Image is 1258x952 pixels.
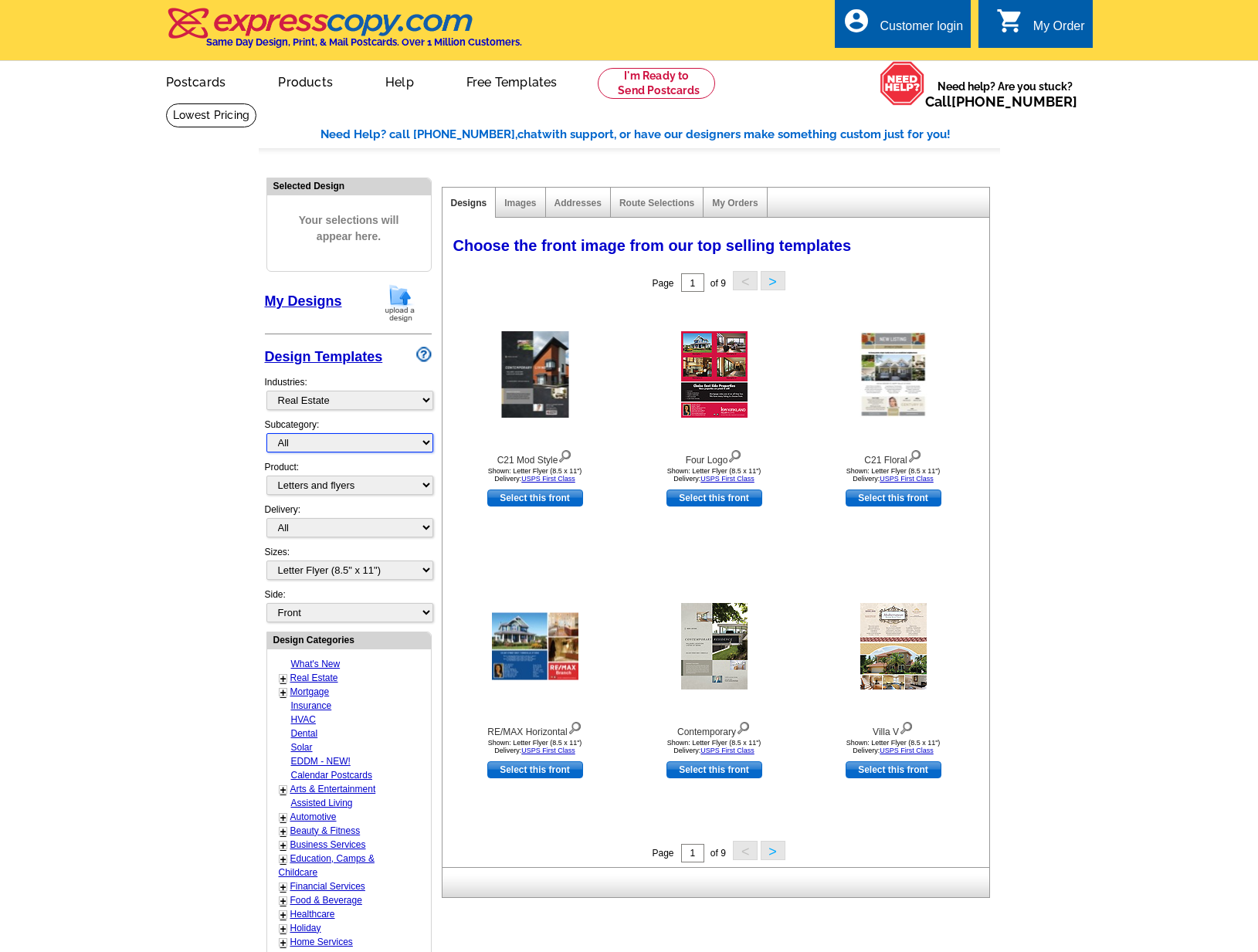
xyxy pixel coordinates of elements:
iframe: LiveChat chat widget [949,593,1258,952]
img: view design details [736,718,751,735]
i: account_circle [843,7,870,35]
img: Contemporary [681,603,748,689]
div: Industries: [265,368,432,418]
img: Four Logo [681,331,748,418]
div: Delivery: [265,503,432,545]
a: USPS First Class [521,475,575,483]
a: EDDM - NEW! [291,756,351,767]
div: Product: [265,460,432,503]
span: Need help? Are you stuck? [925,79,1085,110]
a: + [280,811,287,824]
a: My Designs [265,293,342,309]
a: Automotive [290,811,337,822]
a: + [280,937,287,949]
a: Route Selections [619,198,694,208]
a: Holiday [290,923,321,933]
img: C21 Floral [860,331,927,418]
span: Your selections will appear here. [279,197,419,260]
a: Postcards [141,63,251,99]
a: Dental [291,728,318,739]
a: shopping_cart My Order [996,17,1085,36]
a: USPS First Class [880,747,934,754]
img: view design details [568,718,582,735]
a: USPS First Class [521,747,575,754]
span: of 9 [710,848,726,859]
a: Healthcare [290,909,335,920]
a: Arts & Entertainment [290,784,376,794]
a: Food & Beverage [290,895,362,906]
img: Villa V [860,603,927,689]
a: Real Estate [290,672,338,683]
a: + [280,784,287,796]
div: Subcategory: [265,418,432,460]
a: Financial Services [290,881,365,892]
a: + [280,853,287,866]
span: Page [652,848,673,859]
div: Shown: Letter Flyer (8.5 x 11") Delivery: [629,739,799,754]
button: < [733,271,758,290]
a: Addresses [554,198,602,208]
div: Four Logo [629,446,799,467]
a: HVAC [291,714,316,725]
div: Contemporary [629,718,799,739]
div: Need Help? call [PHONE_NUMBER], with support, or have our designers make something custom just fo... [320,126,1000,144]
button: > [761,271,785,290]
a: Mortgage [290,686,330,697]
div: RE/MAX Horizontal [450,718,620,739]
img: design-wizard-help-icon.png [416,347,432,362]
a: use this design [487,490,583,506]
button: < [733,841,758,860]
div: Shown: Letter Flyer (8.5 x 11") Delivery: [809,467,978,483]
a: Home Services [290,937,353,947]
span: of 9 [710,278,726,289]
a: Calendar Postcards [291,770,372,781]
a: Same Day Design, Print, & Mail Postcards. Over 1 Million Customers. [166,19,522,48]
div: Shown: Letter Flyer (8.5 x 11") Delivery: [809,739,978,754]
div: My Order [1033,19,1085,41]
a: use this design [846,490,941,506]
img: view design details [727,446,742,463]
a: + [280,672,287,685]
a: Solar [291,742,313,753]
div: Shown: Letter Flyer (8.5 x 11") Delivery: [629,467,799,483]
a: + [280,839,287,852]
a: Images [504,198,536,208]
i: shopping_cart [996,7,1024,35]
a: + [280,923,287,935]
a: My Orders [712,198,758,208]
div: C21 Mod Style [450,446,620,467]
img: C21 Mod Style [501,331,568,418]
div: Shown: Letter Flyer (8.5 x 11") Delivery: [450,467,620,483]
a: Free Templates [442,63,582,99]
a: use this design [666,761,762,778]
a: + [280,881,287,893]
img: view design details [899,718,914,735]
a: Help [361,63,439,99]
img: RE/MAX Horizontal [492,613,578,680]
a: Education, Camps & Childcare [279,853,375,878]
div: Sizes: [265,545,432,588]
a: + [280,686,287,699]
a: use this design [846,761,941,778]
a: use this design [666,490,762,506]
a: USPS First Class [700,475,754,483]
a: account_circle Customer login [843,17,963,36]
a: Design Templates [265,349,383,364]
a: Insurance [291,700,332,711]
a: Assisted Living [291,798,353,808]
a: + [280,895,287,907]
a: USPS First Class [700,747,754,754]
h4: Same Day Design, Print, & Mail Postcards. Over 1 Million Customers. [206,36,522,48]
a: Products [253,63,358,99]
a: + [280,909,287,921]
div: Selected Design [267,178,431,193]
a: use this design [487,761,583,778]
a: [PHONE_NUMBER] [951,93,1077,110]
div: Villa V [809,718,978,739]
a: USPS First Class [880,475,934,483]
a: Beauty & Fitness [290,825,361,836]
a: + [280,825,287,838]
img: view design details [558,446,572,463]
button: > [761,841,785,860]
div: Shown: Letter Flyer (8.5 x 11") Delivery: [450,739,620,754]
